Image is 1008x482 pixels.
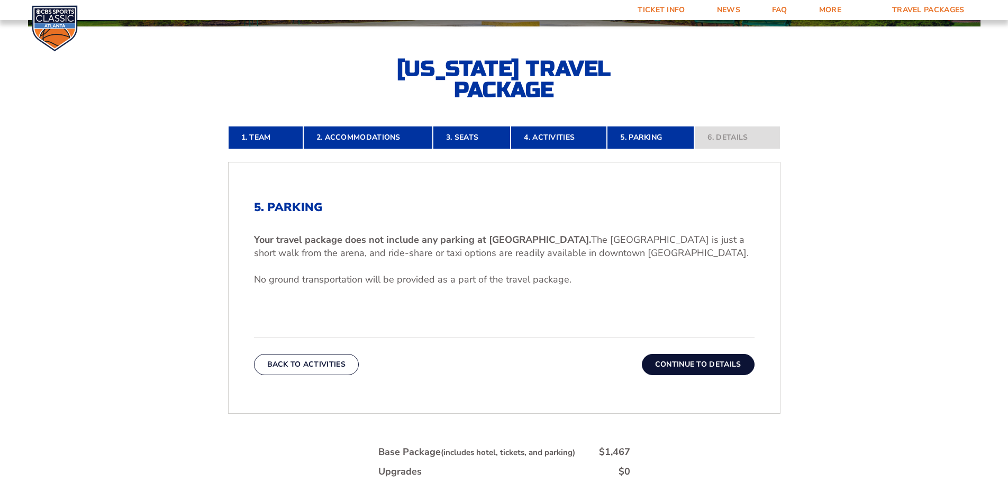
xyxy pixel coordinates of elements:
div: $0 [619,465,630,478]
a: 3. Seats [433,126,511,149]
p: The [GEOGRAPHIC_DATA] is just a short walk from the arena, and ride-share or taxi options are rea... [254,233,755,260]
p: No ground transportation will be provided as a part of the travel package. [254,273,755,286]
h2: 5. Parking [254,201,755,214]
button: Back To Activities [254,354,359,375]
a: 2. Accommodations [303,126,433,149]
div: Upgrades [378,465,422,478]
a: 1. Team [228,126,303,149]
a: 4. Activities [511,126,607,149]
img: CBS Sports Classic [32,5,78,51]
b: Your travel package does not include any parking at [GEOGRAPHIC_DATA]. [254,233,591,246]
div: Base Package [378,445,575,459]
div: $1,467 [599,445,630,459]
small: (includes hotel, tickets, and parking) [441,447,575,458]
h2: [US_STATE] Travel Package [388,58,621,101]
button: Continue To Details [642,354,755,375]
